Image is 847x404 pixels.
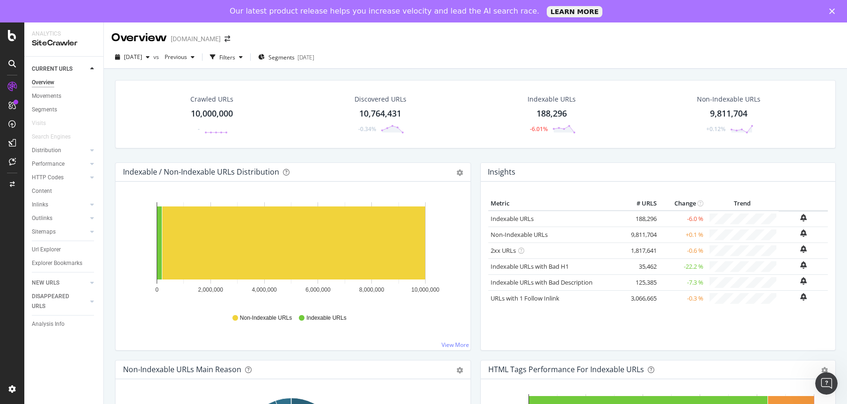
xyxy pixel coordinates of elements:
[491,246,516,255] a: 2xx URLs
[706,197,779,211] th: Trend
[442,341,469,349] a: View More
[32,186,97,196] a: Content
[32,38,96,49] div: SiteCrawler
[230,7,539,16] div: Our latest product release helps you increase velocity and lead the AI search race.
[488,166,515,178] h4: Insights
[829,8,839,14] div: Close
[32,200,87,210] a: Inlinks
[32,118,55,128] a: Visits
[622,258,659,274] td: 35,462
[32,227,87,237] a: Sitemaps
[252,286,277,293] text: 4,000,000
[297,53,314,61] div: [DATE]
[32,173,64,183] div: HTTP Codes
[191,108,233,120] div: 10,000,000
[411,286,439,293] text: 10,000,000
[32,64,87,74] a: CURRENT URLS
[32,105,97,115] a: Segments
[32,227,56,237] div: Sitemaps
[659,274,706,290] td: -7.3 %
[198,125,200,133] div: -
[32,278,87,288] a: NEW URLS
[530,125,548,133] div: -6.01%
[456,169,463,176] div: gear
[32,91,97,101] a: Movements
[32,132,80,142] a: Search Engines
[32,105,57,115] div: Segments
[32,258,82,268] div: Explorer Bookmarks
[32,146,87,155] a: Distribution
[219,53,235,61] div: Filters
[710,108,747,120] div: 9,811,704
[32,292,87,311] a: DISAPPEARED URLS
[161,50,198,65] button: Previous
[111,30,167,46] div: Overview
[32,213,52,223] div: Outlinks
[32,200,48,210] div: Inlinks
[32,146,61,155] div: Distribution
[124,53,142,61] span: 2025 Jul. 18th
[800,277,807,285] div: bell-plus
[32,278,59,288] div: NEW URLS
[123,365,241,374] div: Non-Indexable URLs Main Reason
[32,245,97,255] a: Url Explorer
[224,36,230,42] div: arrow-right-arrow-left
[32,91,61,101] div: Movements
[161,53,187,61] span: Previous
[547,6,602,17] a: LEARN MORE
[32,78,97,88] a: Overview
[206,50,246,65] button: Filters
[32,319,97,329] a: Analysis Info
[488,365,644,374] div: HTML Tags Performance for Indexable URLs
[32,118,46,128] div: Visits
[32,245,61,255] div: Url Explorer
[821,367,828,374] div: gear
[32,64,72,74] div: CURRENT URLS
[358,125,376,133] div: -0.34%
[32,78,54,88] div: Overview
[32,132,71,142] div: Search Engines
[171,34,221,44] div: [DOMAIN_NAME]
[659,227,706,242] td: +0.1 %
[800,214,807,221] div: bell-plus
[706,125,725,133] div: +0.12%
[659,290,706,306] td: -0.3 %
[32,213,87,223] a: Outlinks
[32,292,79,311] div: DISAPPEARED URLS
[491,262,569,271] a: Indexable URLs with Bad H1
[456,367,463,374] div: gear
[32,186,52,196] div: Content
[622,227,659,242] td: 9,811,704
[800,229,807,237] div: bell-plus
[622,290,659,306] td: 3,066,665
[659,211,706,227] td: -6.0 %
[123,167,279,176] div: Indexable / Non-Indexable URLs Distribution
[306,314,346,322] span: Indexable URLs
[697,95,760,104] div: Non-Indexable URLs
[659,197,706,211] th: Change
[491,294,559,302] a: URLs with 1 Follow Inlink
[111,50,153,65] button: [DATE]
[190,95,233,104] div: Crawled URLs
[622,242,659,258] td: 1,817,641
[198,286,224,293] text: 2,000,000
[622,197,659,211] th: # URLS
[815,372,838,395] iframe: Intercom live chat
[32,30,96,38] div: Analytics
[528,95,576,104] div: Indexable URLs
[359,286,384,293] text: 8,000,000
[32,319,65,329] div: Analysis Info
[254,50,318,65] button: Segments[DATE]
[359,108,401,120] div: 10,764,431
[659,242,706,258] td: -0.6 %
[32,159,65,169] div: Performance
[123,197,459,305] div: A chart.
[800,261,807,269] div: bell-plus
[800,245,807,253] div: bell-plus
[240,314,292,322] span: Non-Indexable URLs
[155,286,159,293] text: 0
[305,286,331,293] text: 6,000,000
[659,258,706,274] td: -22.2 %
[491,278,593,286] a: Indexable URLs with Bad Description
[355,95,406,104] div: Discovered URLs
